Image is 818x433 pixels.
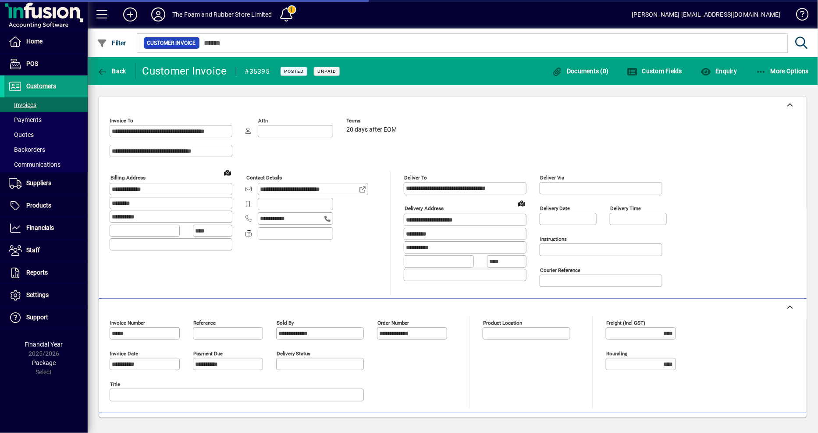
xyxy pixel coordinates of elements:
button: Filter [95,35,128,51]
span: Products [26,202,51,209]
span: Customers [26,82,56,89]
a: Quotes [4,127,88,142]
div: Customer Invoice [142,64,227,78]
button: Custom Fields [625,63,685,79]
button: Back [95,63,128,79]
span: Backorders [9,146,45,153]
a: Products [4,195,88,217]
mat-label: Rounding [606,351,627,357]
mat-label: Delivery date [540,205,570,211]
mat-label: Product location [483,320,522,326]
span: POS [26,60,38,67]
mat-label: Delivery status [277,351,310,357]
a: View on map [515,196,529,210]
a: Suppliers [4,172,88,194]
a: POS [4,53,88,75]
mat-label: Freight (incl GST) [606,320,645,326]
a: Payments [4,112,88,127]
mat-label: Invoice number [110,320,145,326]
mat-label: Invoice To [110,118,133,124]
a: Invoices [4,97,88,112]
a: Backorders [4,142,88,157]
mat-label: Attn [258,118,268,124]
a: Support [4,307,88,329]
button: Enquiry [698,63,739,79]
a: Financials [4,217,88,239]
a: Staff [4,240,88,261]
mat-label: Instructions [540,236,567,242]
mat-label: Title [110,381,120,387]
mat-label: Order number [377,320,409,326]
button: Add [116,7,144,22]
div: #35395 [245,64,270,79]
a: Knowledge Base [790,2,807,30]
span: Support [26,314,48,321]
mat-label: Deliver via [540,175,564,181]
span: 20 days after EOM [346,126,397,133]
span: Invoices [9,101,36,108]
span: More Options [756,68,809,75]
mat-label: Payment due [193,351,223,357]
a: Communications [4,157,88,172]
span: Posted [284,68,304,74]
span: Enquiry [701,68,737,75]
a: Home [4,31,88,53]
div: The Foam and Rubber Store Limited [172,7,272,21]
mat-label: Deliver To [404,175,427,181]
span: Payments [9,116,42,123]
mat-label: Invoice date [110,351,138,357]
span: Back [97,68,126,75]
span: Custom Fields [627,68,683,75]
span: Settings [26,291,49,298]
a: Reports [4,262,88,284]
span: Quotes [9,131,34,138]
a: View on map [221,165,235,179]
span: Documents (0) [552,68,609,75]
app-page-header-button: Back [88,63,136,79]
span: Financials [26,224,54,231]
mat-label: Courier Reference [540,267,580,273]
span: Communications [9,161,60,168]
button: Profile [144,7,172,22]
span: Unpaid [317,68,336,74]
div: [PERSON_NAME] [EMAIL_ADDRESS][DOMAIN_NAME] [632,7,781,21]
span: Filter [97,39,126,47]
span: Suppliers [26,179,51,186]
span: Staff [26,247,40,254]
button: More Options [754,63,811,79]
span: Reports [26,269,48,276]
a: Settings [4,284,88,306]
span: Package [32,359,56,366]
mat-label: Sold by [277,320,294,326]
span: Customer Invoice [147,39,196,47]
button: Documents (0) [550,63,611,79]
mat-label: Delivery time [610,205,641,211]
mat-label: Reference [193,320,216,326]
span: Home [26,38,43,45]
span: Financial Year [25,341,63,348]
span: Terms [346,118,399,124]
